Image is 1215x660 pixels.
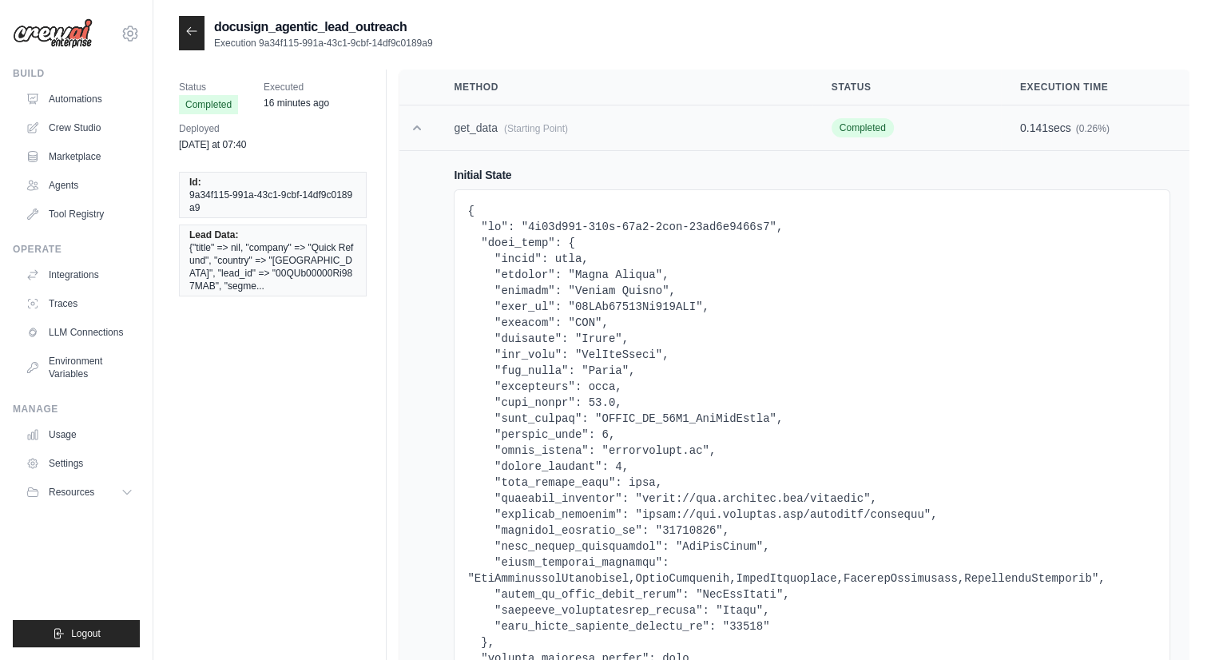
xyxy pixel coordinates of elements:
a: Environment Variables [19,348,140,387]
span: (Starting Point) [504,123,568,134]
span: 9a34f115-991a-43c1-9cbf-14df9c0189a9 [189,189,356,214]
span: Lead Data: [189,229,238,241]
a: Marketplace [19,144,140,169]
a: Integrations [19,262,140,288]
span: Completed [832,118,894,137]
span: Executed [264,79,329,95]
a: Usage [19,422,140,447]
a: Tool Registry [19,201,140,227]
a: Agents [19,173,140,198]
time: September 3, 2025 at 07:40 PDT [179,139,247,150]
div: Manage [13,403,140,415]
th: Method [435,70,812,105]
th: Execution Time [1001,70,1189,105]
h4: Initial State [454,167,1170,183]
span: Status [179,79,238,95]
th: Status [812,70,1001,105]
td: secs [1001,105,1189,151]
span: Resources [49,486,94,499]
span: Deployed [179,121,247,137]
a: Settings [19,451,140,476]
span: {"title" => nil, "company" => "Quick Refund", "country" => "[GEOGRAPHIC_DATA]", "lead_id" => "00Q... [189,241,356,292]
div: Operate [13,243,140,256]
iframe: Chat Widget [1135,583,1215,660]
a: LLM Connections [19,320,140,345]
a: Traces [19,291,140,316]
a: Automations [19,86,140,112]
td: get_data [435,105,812,151]
a: Crew Studio [19,115,140,141]
button: Logout [13,620,140,647]
span: Logout [71,627,101,640]
img: Logo [13,18,93,49]
time: September 4, 2025 at 08:17 PDT [264,97,329,109]
h2: docusign_agentic_lead_outreach [214,18,433,37]
div: Build [13,67,140,80]
span: Id: [189,176,201,189]
span: 0.141 [1020,121,1048,134]
p: Execution 9a34f115-991a-43c1-9cbf-14df9c0189a9 [214,37,433,50]
span: Completed [179,95,238,114]
button: Resources [19,479,140,505]
span: (0.26%) [1076,123,1110,134]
